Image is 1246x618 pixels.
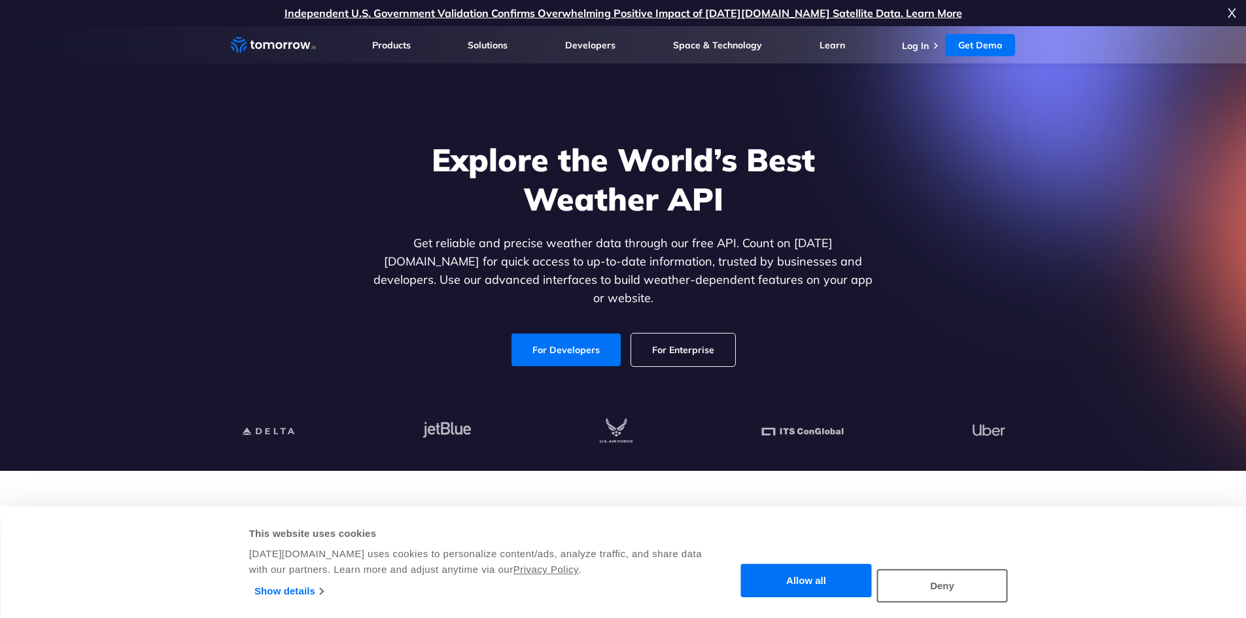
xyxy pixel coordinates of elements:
button: Deny [877,569,1008,602]
a: Privacy Policy [513,564,579,575]
a: Independent U.S. Government Validation Confirms Overwhelming Positive Impact of [DATE][DOMAIN_NAM... [285,7,962,20]
a: Products [372,39,411,51]
a: Log In [902,40,929,52]
a: Space & Technology [673,39,762,51]
a: Developers [565,39,615,51]
a: Show details [254,581,323,601]
p: Get reliable and precise weather data through our free API. Count on [DATE][DOMAIN_NAME] for quic... [371,234,876,307]
a: For Enterprise [631,334,735,366]
div: [DATE][DOMAIN_NAME] uses cookies to personalize content/ads, analyze traffic, and share data with... [249,546,704,577]
a: Solutions [468,39,508,51]
a: Home link [231,35,316,55]
a: Get Demo [945,34,1015,56]
h1: Explore the World’s Best Weather API [371,140,876,218]
div: This website uses cookies [249,526,704,541]
button: Allow all [741,564,872,598]
a: Learn [820,39,845,51]
a: For Developers [511,334,621,366]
